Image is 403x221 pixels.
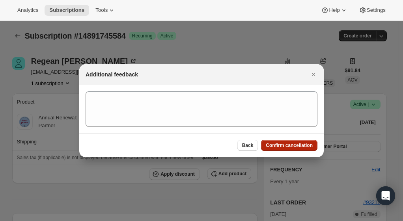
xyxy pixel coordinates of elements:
button: Back [237,140,258,151]
span: Analytics [17,7,38,13]
button: Confirm cancellation [261,140,317,151]
span: Help [329,7,340,13]
button: Tools [91,5,120,16]
button: Close [308,69,319,80]
div: Open Intercom Messenger [376,186,395,205]
button: Settings [354,5,390,16]
button: Help [316,5,352,16]
button: Analytics [13,5,43,16]
button: Subscriptions [45,5,89,16]
span: Settings [367,7,386,13]
span: Confirm cancellation [266,142,313,149]
h2: Additional feedback [86,71,138,78]
span: Back [242,142,254,149]
span: Subscriptions [49,7,84,13]
span: Tools [95,7,108,13]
